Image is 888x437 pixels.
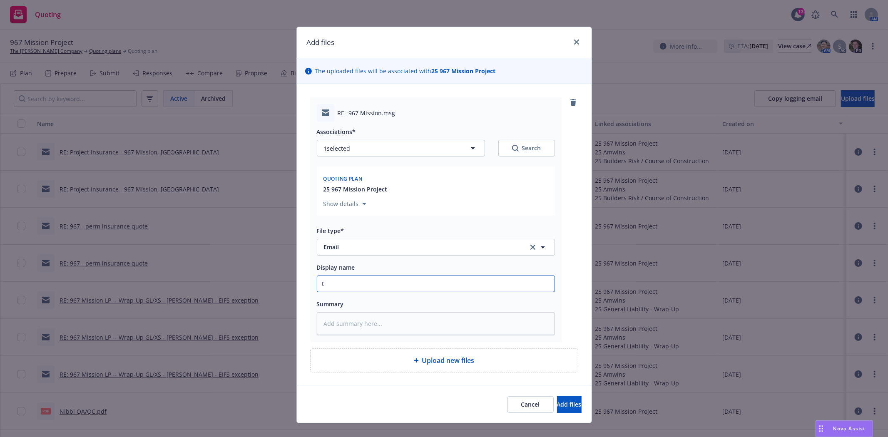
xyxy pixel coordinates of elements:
button: SearchSearch [498,140,555,156]
button: Emailclear selection [317,239,555,256]
span: File type* [317,227,344,235]
strong: 25 967 Mission Project [432,67,496,75]
span: Nova Assist [833,425,866,432]
span: 1 selected [324,144,351,153]
span: The uploaded files will be associated with [315,67,496,75]
button: Show details [320,199,370,209]
span: Email [324,243,517,251]
div: Upload new files [310,348,578,372]
div: Search [512,144,541,152]
span: Quoting plan [323,175,363,182]
span: Summary [317,300,344,308]
a: close [572,37,582,47]
span: Cancel [521,400,540,408]
a: clear selection [528,242,538,252]
svg: Search [512,145,519,151]
span: RE_ 967 Mission.msg [338,109,395,117]
h1: Add files [307,37,335,48]
span: Add files [557,400,582,408]
span: Associations* [317,128,356,136]
span: Upload new files [422,355,475,365]
input: Add display name here... [317,276,555,292]
button: Nova Assist [816,420,873,437]
button: 1selected [317,140,485,156]
a: remove [568,97,578,107]
div: Drag to move [816,421,826,437]
button: 25 967 Mission Project [323,185,388,194]
span: Display name [317,263,355,271]
button: Add files [557,396,582,413]
button: Cancel [507,396,554,413]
